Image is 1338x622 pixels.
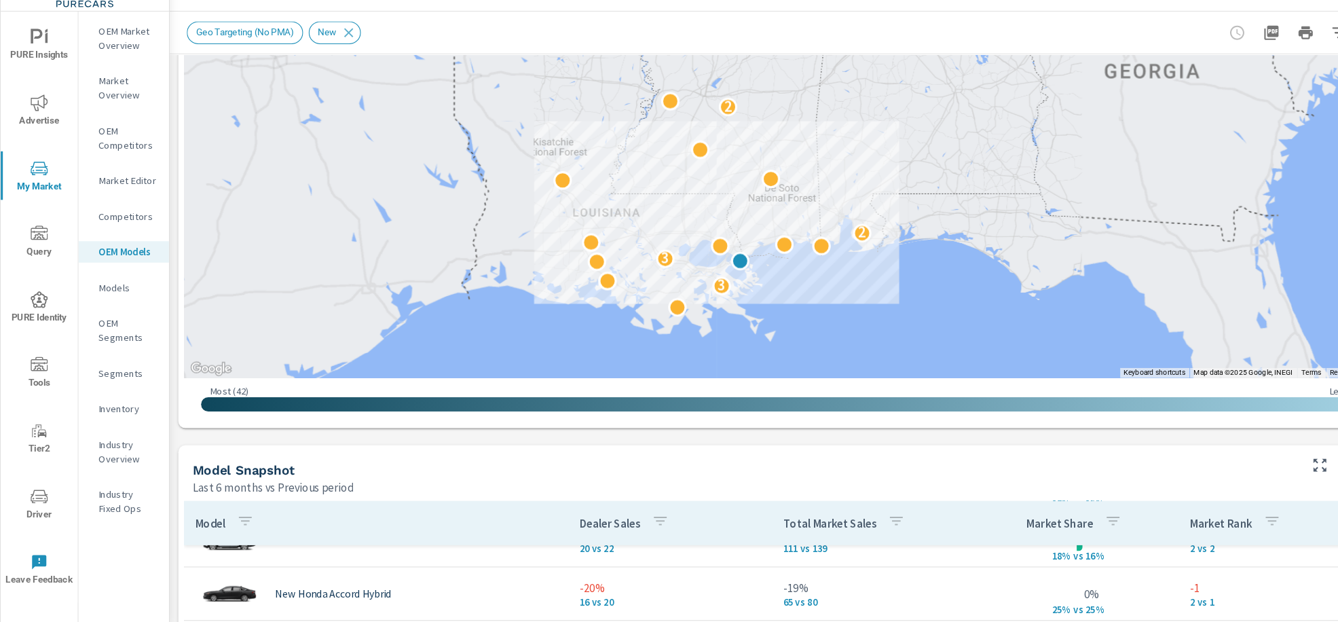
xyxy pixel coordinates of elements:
[745,521,834,534] p: Total Market Sales
[75,96,161,130] div: Market Overview
[1197,48,1224,75] button: "Export Report to PDF"
[817,243,824,259] p: 2
[1133,521,1192,534] p: Market Rank
[75,144,161,178] div: OEM Competitors
[75,225,161,246] div: Competitors
[94,446,150,473] p: Industry Overview
[75,191,161,212] div: Market Editor
[1273,462,1295,483] span: Save this to your personalized report
[5,182,70,215] span: My Market
[183,471,281,485] h5: Model Snapshot
[1133,547,1313,557] p: 2 vs 2
[94,297,150,310] p: Models
[183,486,336,502] p: Last 6 months vs Previous period
[5,494,70,528] span: Driver
[94,412,150,426] p: Inventory
[5,369,70,403] span: Tools
[94,195,150,208] p: Market Editor
[745,581,917,598] p: -19%
[629,268,637,284] p: 3
[1266,381,1320,388] a: Report a map error
[991,604,1026,617] p: 25% v
[94,52,150,79] p: OEM Market Overview
[1136,381,1231,388] span: Map data ©2025 Google, INEGI
[5,432,70,465] span: Tier2
[94,378,150,392] p: Segments
[94,331,150,358] p: OEM Segments
[552,598,724,608] p: 16 vs 20
[179,372,223,390] a: Open this area in Google Maps (opens a new window)
[5,244,70,278] span: Query
[1032,587,1047,603] p: 0%
[75,259,161,280] div: OEM Models
[5,557,70,590] span: Leave Feedback
[1133,581,1313,598] p: -1
[1290,346,1318,373] button: Map camera controls
[75,327,161,361] div: OEM Segments
[75,375,161,395] div: Segments
[262,589,373,601] p: New Honda Accord Hybrid
[1026,604,1059,617] p: s 25%
[978,521,1041,534] p: Market Share
[1239,381,1258,388] a: Terms (opens in new tab)
[1297,8,1322,33] div: AA
[1,41,74,603] div: nav menu
[5,120,70,153] span: Advertise
[294,50,343,72] div: New
[552,547,724,557] p: 20 vs 22
[75,443,161,477] div: Industry Overview
[295,56,329,66] span: New
[1229,48,1257,75] button: Print Report
[552,581,724,598] p: -20%
[75,293,161,314] div: Models
[1026,553,1059,566] p: s 16%
[191,574,246,615] img: glamour
[5,57,70,90] span: PURE Insights
[179,372,223,390] img: Google
[94,100,150,127] p: Market Overview
[745,598,917,608] p: 65 vs 80
[689,124,696,140] p: 2
[94,147,150,175] p: OEM Competitors
[1262,48,1289,75] button: Apply Filters
[1295,48,1322,75] button: Select Date Range
[75,490,161,524] div: Industry Fixed Ops
[1265,396,1300,408] p: Least ( 1 )
[991,553,1026,566] p: 18% v
[200,396,237,408] p: Most ( 42 )
[1070,380,1128,390] button: Keyboard shortcuts
[75,49,161,83] div: OEM Market Overview
[94,494,150,521] p: Industry Fixed Ops
[1219,14,1286,26] p: Honda of Slidell
[683,293,690,310] p: 3
[179,56,288,66] span: Geo Targeting (No PMA)
[94,229,150,242] p: Competitors
[186,521,215,534] p: Model
[1300,462,1322,483] button: Minimize Widget
[5,307,70,340] span: PURE Identity
[75,409,161,429] div: Inventory
[745,547,917,557] p: 111 vs 139
[1133,598,1313,608] p: 2 vs 1
[94,263,150,276] p: OEM Models
[1246,462,1267,483] button: Make Fullscreen
[552,521,610,534] p: Dealer Sales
